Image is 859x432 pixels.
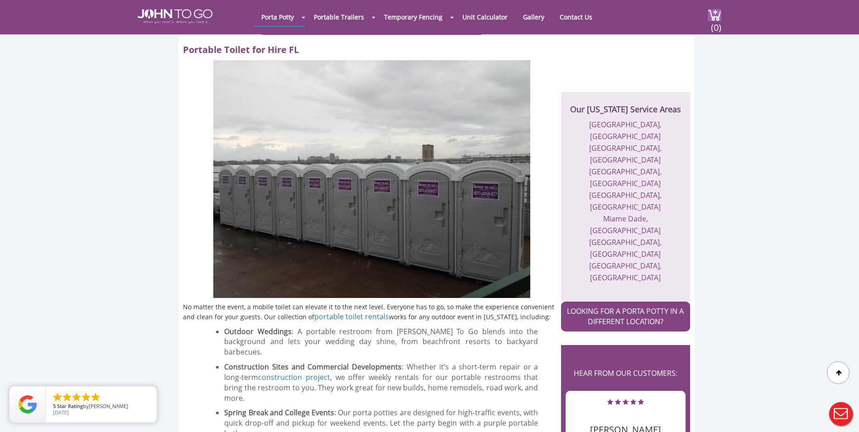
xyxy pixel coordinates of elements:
[589,237,662,259] a: [GEOGRAPHIC_DATA], [GEOGRAPHIC_DATA]
[53,403,56,409] span: 5
[224,362,538,382] span: : Whether it’s a short-term repair or a long-term
[307,8,371,26] a: Portable Trailers
[389,312,551,321] span: works for any outdoor event in [US_STATE], including:
[62,392,72,403] li: 
[589,190,662,212] a: [GEOGRAPHIC_DATA], [GEOGRAPHIC_DATA]
[314,312,389,322] a: portable toilet rentals
[183,39,546,56] h2: Portable Toilet for Hire FL
[224,362,402,372] b: Construction Sites and Commercial Developments
[53,409,69,416] span: [DATE]
[224,372,538,403] span: , we offer weekly rentals for our portable restrooms that bring the restroom to you. They work gr...
[254,8,301,26] a: Porta Potty
[566,359,686,387] h2: HEAR FROM OUR CUSTOMERS:
[516,8,551,26] a: Gallery
[89,403,128,409] span: [PERSON_NAME]
[589,120,662,141] a: [GEOGRAPHIC_DATA], [GEOGRAPHIC_DATA]
[71,392,82,403] li: 
[456,8,514,26] a: Unit Calculator
[377,8,449,26] a: Temporary Fencing
[52,392,63,403] li: 
[224,326,292,336] b: Outdoor Weddings
[224,326,538,357] span: : A portable restroom from [PERSON_NAME] To Go blends into the background and lets your wedding d...
[589,167,662,188] a: [GEOGRAPHIC_DATA], [GEOGRAPHIC_DATA]
[138,9,212,24] img: JOHN to go
[589,143,662,165] a: [GEOGRAPHIC_DATA], [GEOGRAPHIC_DATA]
[823,396,859,432] button: Live Chat
[57,403,83,409] span: Star Rating
[553,8,599,26] a: Contact Us
[561,302,690,331] a: LOOKING FOR A PORTA POTTY IN A DIFFERENT LOCATION?
[710,14,721,34] span: (0)
[90,392,101,403] li: 
[183,302,554,321] span: No matter the event, a mobile toilet can elevate it to the next level. Everyone has to go, so mak...
[19,395,37,413] img: Review Rating
[708,9,721,21] img: cart a
[81,392,91,403] li: 
[589,261,662,283] a: [GEOGRAPHIC_DATA], [GEOGRAPHIC_DATA]
[264,312,314,321] span: Our collection of
[53,403,149,410] span: by
[224,408,334,418] b: Spring Break and College Events
[570,92,681,114] h2: Our [US_STATE] Service Areas
[213,60,530,298] img: Porta potty toilets
[258,372,330,382] a: construction project
[590,214,661,235] a: Miame Dade, [GEOGRAPHIC_DATA]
